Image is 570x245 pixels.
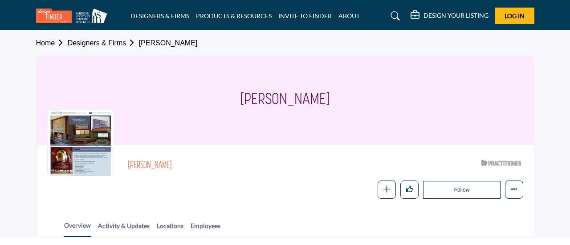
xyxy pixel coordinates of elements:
a: DESIGNERS & FIRMS [130,12,189,20]
a: Locations [156,221,184,237]
h5: DESIGN YOUR LISTING [423,12,489,20]
button: Follow [423,181,500,199]
a: Designers & Firms [68,39,139,47]
span: Log In [505,12,525,20]
button: Like [400,181,419,199]
h1: [PERSON_NAME] [240,56,330,145]
a: PRODUCTS & RESOURCES [196,12,272,20]
h2: [PERSON_NAME] [128,160,373,172]
a: Employees [190,221,221,237]
img: site Logo [36,8,112,23]
a: Home [36,39,68,47]
button: More details [505,181,523,199]
a: Activity & Updates [98,221,150,237]
img: ASID Qualified Practitioners [481,158,521,168]
div: DESIGN YOUR LISTING [411,11,489,21]
a: INVITE TO FINDER [278,12,332,20]
a: ABOUT [338,12,360,20]
button: Log In [495,8,534,24]
a: Overview [64,221,91,237]
a: [PERSON_NAME] [139,39,198,47]
a: Search [382,9,406,23]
